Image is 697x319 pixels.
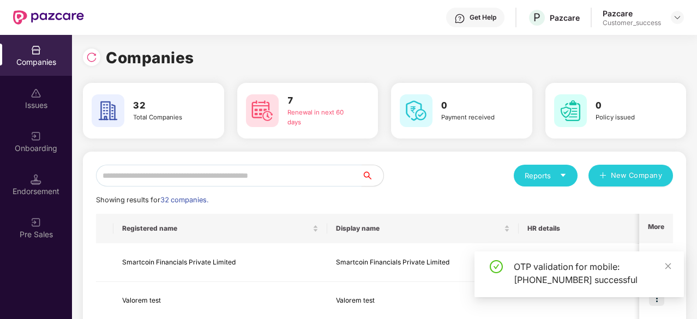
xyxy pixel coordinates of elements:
[514,260,671,286] div: OTP validation for mobile: [PHONE_NUMBER] successful
[441,99,509,113] h3: 0
[327,214,519,243] th: Display name
[287,94,356,108] h3: 7
[596,99,664,113] h3: 0
[96,196,208,204] span: Showing results for
[611,170,663,181] span: New Company
[31,131,41,142] img: svg+xml;base64,PHN2ZyB3aWR0aD0iMjAiIGhlaWdodD0iMjAiIHZpZXdCb3g9IjAgMCAyMCAyMCIgZmlsbD0ibm9uZSIgeG...
[441,113,509,123] div: Payment received
[664,262,672,270] span: close
[673,13,682,22] img: svg+xml;base64,PHN2ZyBpZD0iRHJvcGRvd24tMzJ4MzIiIHhtbG5zPSJodHRwOi8vd3d3LnczLm9yZy8yMDAwL3N2ZyIgd2...
[490,260,503,273] span: check-circle
[31,174,41,185] img: svg+xml;base64,PHN2ZyB3aWR0aD0iMTQuNSIgaGVpZ2h0PSIxNC41IiB2aWV3Qm94PSIwIDAgMTYgMTYiIGZpbGw9Im5vbm...
[31,217,41,228] img: svg+xml;base64,PHN2ZyB3aWR0aD0iMjAiIGhlaWdodD0iMjAiIHZpZXdCb3g9IjAgMCAyMCAyMCIgZmlsbD0ibm9uZSIgeG...
[122,224,310,233] span: Registered name
[550,13,580,23] div: Pazcare
[554,94,587,127] img: svg+xml;base64,PHN2ZyB4bWxucz0iaHR0cDovL3d3dy53My5vcmcvMjAwMC9zdmciIHdpZHRoPSI2MCIgaGVpZ2h0PSI2MC...
[113,243,327,282] td: Smartcoin Financials Private Limited
[31,88,41,99] img: svg+xml;base64,PHN2ZyBpZD0iSXNzdWVzX2Rpc2FibGVkIiB4bWxucz0iaHR0cDovL3d3dy53My5vcmcvMjAwMC9zdmciIH...
[13,10,84,25] img: New Pazcare Logo
[106,46,194,70] h1: Companies
[336,224,502,233] span: Display name
[400,94,432,127] img: svg+xml;base64,PHN2ZyB4bWxucz0iaHR0cDovL3d3dy53My5vcmcvMjAwMC9zdmciIHdpZHRoPSI2MCIgaGVpZ2h0PSI2MC...
[113,214,327,243] th: Registered name
[92,94,124,127] img: svg+xml;base64,PHN2ZyB4bWxucz0iaHR0cDovL3d3dy53My5vcmcvMjAwMC9zdmciIHdpZHRoPSI2MCIgaGVpZ2h0PSI2MC...
[588,165,673,186] button: plusNew Company
[361,165,384,186] button: search
[560,172,567,179] span: caret-down
[133,113,201,123] div: Total Companies
[454,13,465,24] img: svg+xml;base64,PHN2ZyBpZD0iSGVscC0zMngzMiIgeG1sbnM9Imh0dHA6Ly93d3cudzMub3JnLzIwMDAvc3ZnIiB3aWR0aD...
[525,170,567,181] div: Reports
[603,19,661,27] div: Customer_success
[533,11,540,24] span: P
[31,45,41,56] img: svg+xml;base64,PHN2ZyBpZD0iQ29tcGFuaWVzIiB4bWxucz0iaHR0cDovL3d3dy53My5vcmcvMjAwMC9zdmciIHdpZHRoPS...
[470,13,496,22] div: Get Help
[133,99,201,113] h3: 32
[599,172,606,180] span: plus
[639,214,673,243] th: More
[246,94,279,127] img: svg+xml;base64,PHN2ZyB4bWxucz0iaHR0cDovL3d3dy53My5vcmcvMjAwMC9zdmciIHdpZHRoPSI2MCIgaGVpZ2h0PSI2MC...
[287,108,356,128] div: Renewal in next 60 days
[160,196,208,204] span: 32 companies.
[596,113,664,123] div: Policy issued
[327,243,519,282] td: Smartcoin Financials Private Limited
[361,171,383,180] span: search
[519,214,675,243] th: HR details
[86,52,97,63] img: svg+xml;base64,PHN2ZyBpZD0iUmVsb2FkLTMyeDMyIiB4bWxucz0iaHR0cDovL3d3dy53My5vcmcvMjAwMC9zdmciIHdpZH...
[603,8,661,19] div: Pazcare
